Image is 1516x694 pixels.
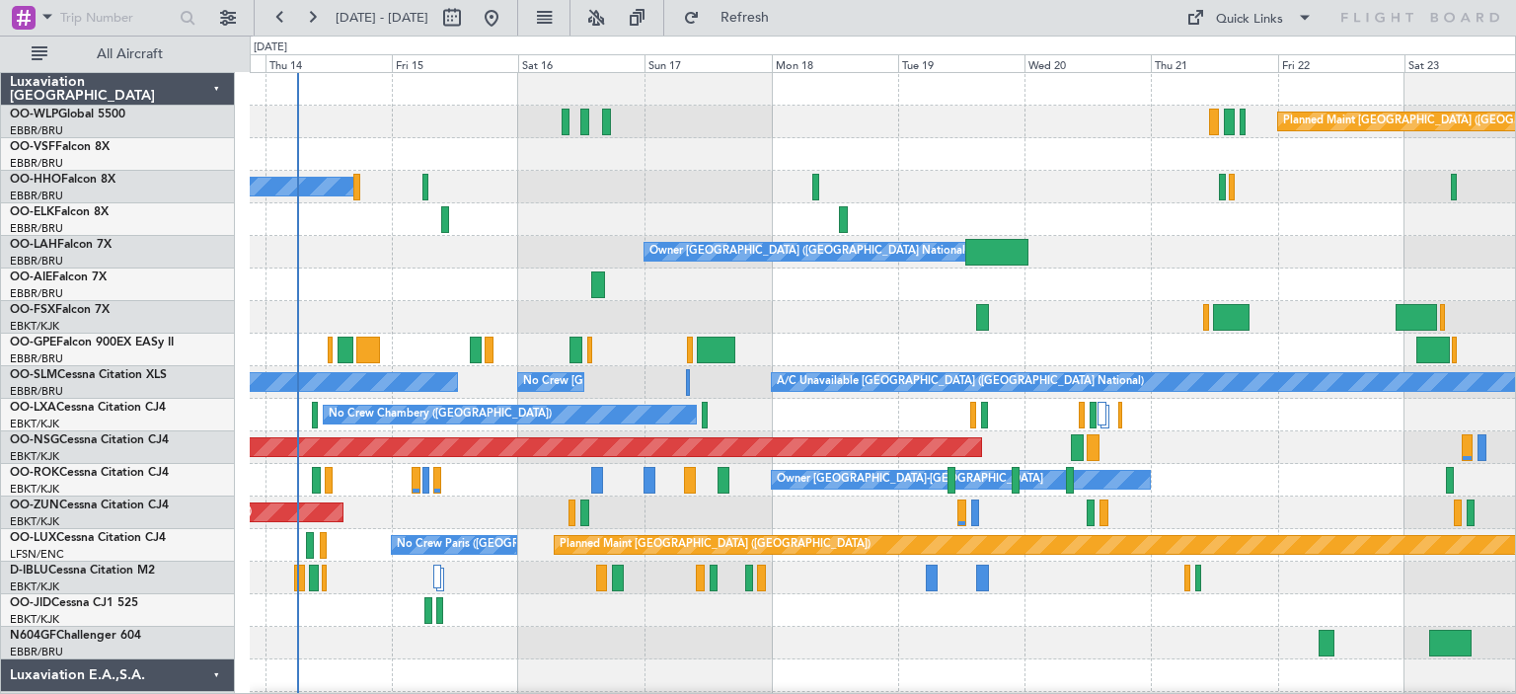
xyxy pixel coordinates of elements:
[10,174,61,186] span: OO-HHO
[10,449,59,464] a: EBKT/KJK
[10,565,48,577] span: D-IBLU
[10,109,58,120] span: OO-WLP
[1278,54,1404,72] div: Fri 22
[523,367,854,397] div: No Crew [GEOGRAPHIC_DATA] ([GEOGRAPHIC_DATA] National)
[329,400,552,429] div: No Crew Chambery ([GEOGRAPHIC_DATA])
[772,54,898,72] div: Mon 18
[10,402,166,414] a: OO-LXACessna Citation CJ4
[644,54,771,72] div: Sun 17
[898,54,1024,72] div: Tue 19
[10,597,51,609] span: OO-JID
[10,482,59,497] a: EBKT/KJK
[1151,54,1277,72] div: Thu 21
[10,612,59,627] a: EBKT/KJK
[10,286,63,301] a: EBBR/BRU
[336,9,428,27] span: [DATE] - [DATE]
[704,11,787,25] span: Refresh
[10,369,57,381] span: OO-SLM
[10,645,63,659] a: EBBR/BRU
[10,547,64,562] a: LFSN/ENC
[10,189,63,203] a: EBBR/BRU
[397,530,592,560] div: No Crew Paris ([GEOGRAPHIC_DATA])
[22,39,214,70] button: All Aircraft
[10,239,112,251] a: OO-LAHFalcon 7X
[10,271,52,283] span: OO-AIE
[1216,10,1283,30] div: Quick Links
[10,467,59,479] span: OO-ROK
[560,530,871,560] div: Planned Maint [GEOGRAPHIC_DATA] ([GEOGRAPHIC_DATA])
[10,206,109,218] a: OO-ELKFalcon 8X
[10,402,56,414] span: OO-LXA
[10,351,63,366] a: EBBR/BRU
[10,532,56,544] span: OO-LUX
[10,630,141,642] a: N604GFChallenger 604
[10,174,115,186] a: OO-HHOFalcon 8X
[10,597,138,609] a: OO-JIDCessna CJ1 525
[10,141,55,153] span: OO-VSF
[10,109,125,120] a: OO-WLPGlobal 5500
[649,237,968,267] div: Owner [GEOGRAPHIC_DATA] ([GEOGRAPHIC_DATA] National)
[10,304,55,316] span: OO-FSX
[10,500,59,511] span: OO-ZUN
[10,271,107,283] a: OO-AIEFalcon 7X
[10,369,167,381] a: OO-SLMCessna Citation XLS
[254,39,287,56] div: [DATE]
[10,384,63,399] a: EBBR/BRU
[265,54,392,72] div: Thu 14
[10,500,169,511] a: OO-ZUNCessna Citation CJ4
[10,254,63,269] a: EBBR/BRU
[777,465,1043,495] div: Owner [GEOGRAPHIC_DATA]-[GEOGRAPHIC_DATA]
[10,579,59,594] a: EBKT/KJK
[10,337,174,348] a: OO-GPEFalcon 900EX EASy II
[10,123,63,138] a: EBBR/BRU
[10,434,59,446] span: OO-NSG
[10,532,166,544] a: OO-LUXCessna Citation CJ4
[10,206,54,218] span: OO-ELK
[10,417,59,431] a: EBKT/KJK
[10,304,110,316] a: OO-FSXFalcon 7X
[51,47,208,61] span: All Aircraft
[1024,54,1151,72] div: Wed 20
[60,3,174,33] input: Trip Number
[1176,2,1323,34] button: Quick Links
[10,319,59,334] a: EBKT/KJK
[10,514,59,529] a: EBKT/KJK
[10,434,169,446] a: OO-NSGCessna Citation CJ4
[10,156,63,171] a: EBBR/BRU
[10,337,56,348] span: OO-GPE
[10,239,57,251] span: OO-LAH
[392,54,518,72] div: Fri 15
[10,141,110,153] a: OO-VSFFalcon 8X
[777,367,1144,397] div: A/C Unavailable [GEOGRAPHIC_DATA] ([GEOGRAPHIC_DATA] National)
[10,565,155,577] a: D-IBLUCessna Citation M2
[518,54,644,72] div: Sat 16
[10,630,56,642] span: N604GF
[674,2,793,34] button: Refresh
[10,221,63,236] a: EBBR/BRU
[10,467,169,479] a: OO-ROKCessna Citation CJ4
